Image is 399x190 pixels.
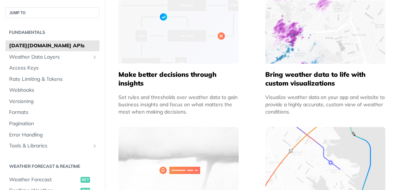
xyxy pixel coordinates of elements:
a: Error Handling [5,130,99,140]
a: Access Keys [5,63,99,74]
button: JUMP TO [5,7,99,18]
span: Error Handling [9,131,98,139]
span: Versioning [9,98,98,105]
div: Set rules and thresholds over weather data to gain business insights and focus on what matters th... [118,94,239,115]
a: Versioning [5,96,99,107]
span: Pagination [9,120,98,127]
span: get [81,177,90,183]
span: [DATE][DOMAIN_NAME] APIs [9,42,98,50]
a: Tools & LibrariesShow subpages for Tools & Libraries [5,140,99,151]
a: Weather Forecastget [5,174,99,185]
span: Rate Limiting & Tokens [9,76,98,83]
a: Pagination [5,118,99,129]
a: Formats [5,107,99,118]
span: Tools & Libraries [9,142,90,150]
span: Weather Data Layers [9,54,90,61]
a: Webhooks [5,85,99,96]
span: Formats [9,109,98,116]
h2: Weather Forecast & realtime [5,163,99,170]
h5: Bring weather data to life with custom visualizations [265,70,386,88]
h2: Fundamentals [5,29,99,36]
span: Access Keys [9,64,98,72]
button: Show subpages for Weather Data Layers [92,54,98,60]
h5: Make better decisions through insights [118,70,239,88]
div: Visualize weather data on your app and website to provide a highly accurate, custom view of weath... [265,94,386,115]
a: Weather Data LayersShow subpages for Weather Data Layers [5,52,99,63]
span: Webhooks [9,87,98,94]
button: Show subpages for Tools & Libraries [92,143,98,149]
a: Rate Limiting & Tokens [5,74,99,85]
a: [DATE][DOMAIN_NAME] APIs [5,40,99,51]
span: Weather Forecast [9,176,79,183]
